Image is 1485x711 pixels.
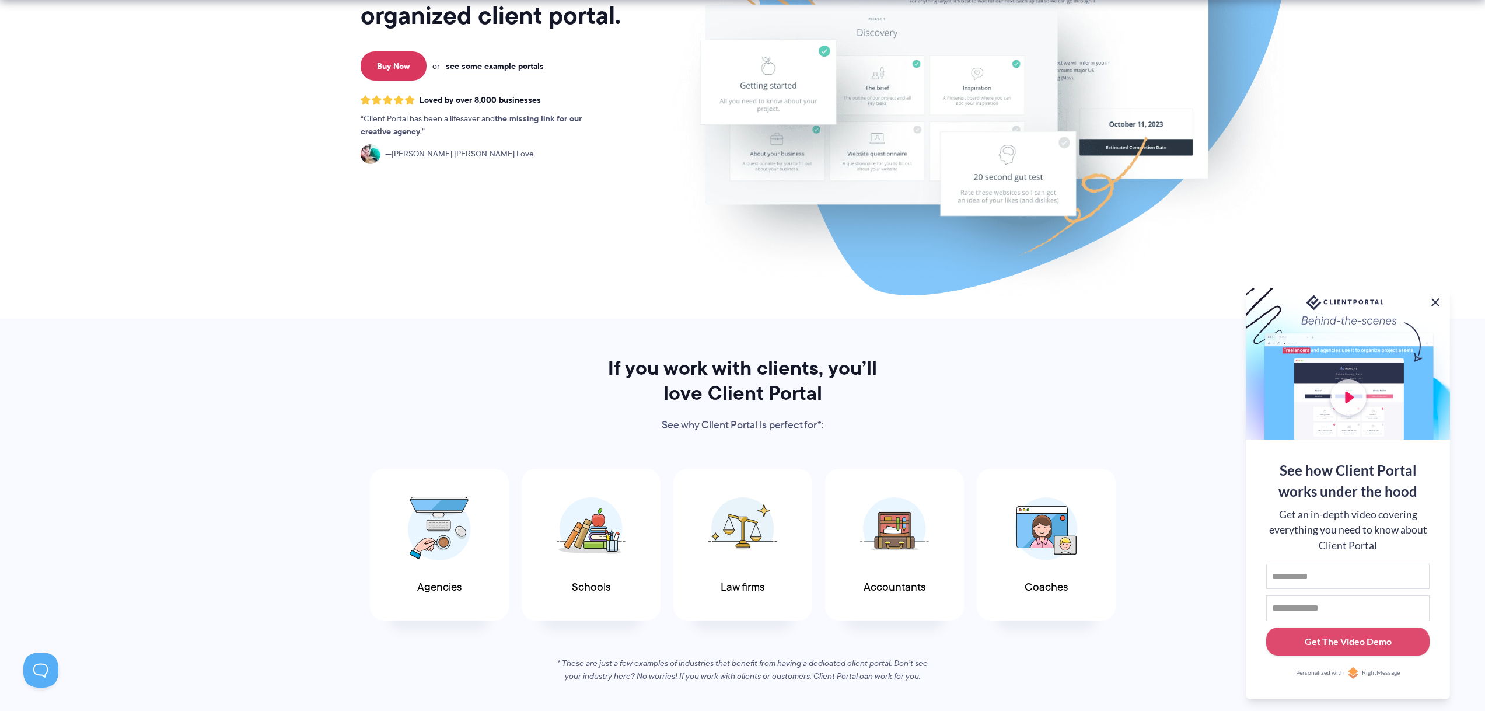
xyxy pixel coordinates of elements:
div: Get an in-depth video covering everything you need to know about Client Portal [1266,507,1430,553]
a: Accountants [825,469,964,621]
strong: the missing link for our creative agency [361,112,582,138]
a: Agencies [370,469,509,621]
span: Law firms [721,581,764,594]
span: Loved by over 8,000 businesses [420,95,541,105]
p: See why Client Portal is perfect for*: [592,417,893,434]
button: Get The Video Demo [1266,628,1430,656]
span: Coaches [1025,581,1068,594]
span: [PERSON_NAME] [PERSON_NAME] Love [385,148,534,161]
span: Agencies [417,581,462,594]
span: RightMessage [1362,668,1400,678]
p: Client Portal has been a lifesaver and . [361,113,606,138]
a: see some example portals [446,61,544,71]
a: Law firms [673,469,812,621]
div: Get The Video Demo [1305,635,1392,649]
iframe: Toggle Customer Support [23,653,58,688]
a: Personalized withRightMessage [1266,667,1430,679]
img: Personalized with RightMessage [1347,667,1359,679]
a: Buy Now [361,51,427,81]
span: Schools [572,581,610,594]
span: Accountants [864,581,925,594]
em: * These are just a few examples of industries that benefit from having a dedicated client portal.... [557,657,928,682]
div: See how Client Portal works under the hood [1266,460,1430,502]
h2: If you work with clients, you’ll love Client Portal [592,355,893,406]
span: Personalized with [1296,668,1344,678]
span: or [432,61,440,71]
a: Coaches [977,469,1116,621]
a: Schools [522,469,661,621]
